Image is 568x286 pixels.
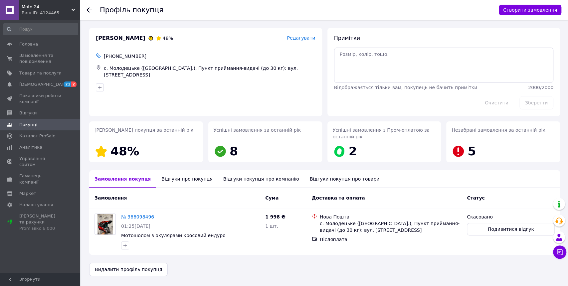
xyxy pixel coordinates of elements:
[19,70,62,76] span: Товари та послуги
[22,4,72,10] span: Moto 24
[19,225,62,231] div: Prom мікс 6 000
[452,127,545,133] span: Незабрані замовлення за останній рік
[230,144,238,158] span: 8
[100,6,163,14] h1: Профіль покупця
[19,122,37,128] span: Покупці
[333,127,430,139] span: Успішні замовлення з Пром-оплатою за останній рік
[287,35,315,41] span: Редагувати
[265,195,279,201] span: Cума
[156,170,218,188] div: Відгуки про покупця
[488,226,534,232] span: Подивитися відгук
[304,170,385,188] div: Відгуки покупця про товари
[89,170,156,188] div: Замовлення покупця
[121,223,150,229] span: 01:25[DATE]
[95,195,127,201] span: Замовлення
[499,5,561,15] button: Створити замовлення
[19,81,69,87] span: [DEMOGRAPHIC_DATA]
[87,7,92,13] div: Повернутися назад
[3,23,78,35] input: Пошук
[214,127,301,133] span: Успішні замовлення за останній рік
[19,110,37,116] span: Відгуки
[218,170,304,188] div: Відгуки покупця про компанію
[19,144,42,150] span: Аналітика
[467,195,484,201] span: Статус
[468,144,476,158] span: 5
[265,223,278,229] span: 1 шт.
[467,223,555,235] button: Подивитися відгук
[121,233,226,238] a: Мотошолом з окулярами кросовий ендуро
[102,64,317,79] div: с. Молодецьке ([GEOGRAPHIC_DATA].), Пункт приймання-видачі (до 30 кг): вул. [STREET_ADDRESS]
[96,35,145,42] span: [PERSON_NAME]
[22,10,80,16] div: Ваш ID: 4124465
[19,41,38,47] span: Головна
[19,133,55,139] span: Каталог ProSale
[320,214,462,220] div: Нова Пошта
[89,263,168,276] button: Видалити профіль покупця
[163,36,173,41] span: 48%
[19,202,53,208] span: Налаштування
[19,156,62,168] span: Управління сайтом
[334,85,477,90] span: Відображається тільки вам, покупець не бачить примітки
[19,173,62,185] span: Гаманець компанії
[102,52,317,61] div: [PHONE_NUMBER]
[553,245,566,259] button: Чат з покупцем
[95,214,116,235] a: Фото товару
[110,144,139,158] span: 48%
[19,213,62,231] span: [PERSON_NAME] та рахунки
[528,85,553,90] span: 2000 / 2000
[97,214,113,234] img: Фото товару
[467,214,555,220] div: Скасовано
[320,220,462,233] div: с. Молодецьке ([GEOGRAPHIC_DATA].), Пункт приймання-видачі (до 30 кг): вул. [STREET_ADDRESS]
[349,144,357,158] span: 2
[64,81,71,87] span: 21
[320,236,462,243] div: Післяплата
[265,214,285,219] span: 1 998 ₴
[19,93,62,105] span: Показники роботи компанії
[19,191,36,197] span: Маркет
[121,214,154,219] a: № 366098496
[71,81,77,87] span: 2
[334,35,360,41] span: Примітки
[312,195,365,201] span: Доставка та оплата
[95,127,193,133] span: [PERSON_NAME] покупця за останній рік
[19,53,62,65] span: Замовлення та повідомлення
